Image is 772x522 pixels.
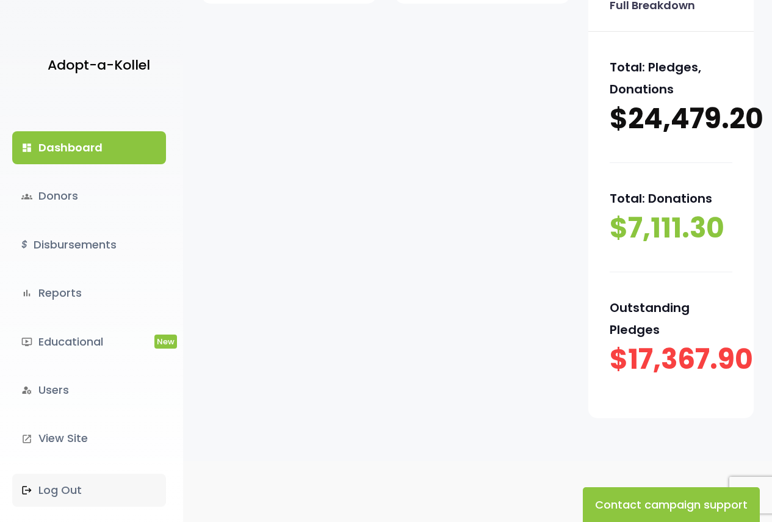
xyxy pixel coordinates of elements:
[21,191,32,202] span: groups
[21,433,32,444] i: launch
[12,179,166,212] a: groupsDonors
[583,487,760,522] button: Contact campaign support
[41,35,150,95] a: Adopt-a-Kollel
[12,422,166,455] a: launchView Site
[21,336,32,347] i: ondemand_video
[12,277,166,310] a: bar_chartReports
[21,288,32,299] i: bar_chart
[21,385,32,396] i: manage_accounts
[12,131,166,164] a: dashboardDashboard
[21,142,32,153] i: dashboard
[610,341,733,379] p: $17,367.90
[12,374,166,407] a: manage_accountsUsers
[610,187,733,209] p: Total: Donations
[610,100,733,138] p: $24,479.20
[12,228,166,261] a: $Disbursements
[21,236,27,254] i: $
[610,297,733,341] p: Outstanding Pledges
[12,325,166,358] a: ondemand_videoEducationalNew
[48,53,150,78] p: Adopt-a-Kollel
[610,56,733,100] p: Total: Pledges, Donations
[12,474,166,507] a: Log Out
[154,335,177,349] span: New
[610,209,733,247] p: $7,111.30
